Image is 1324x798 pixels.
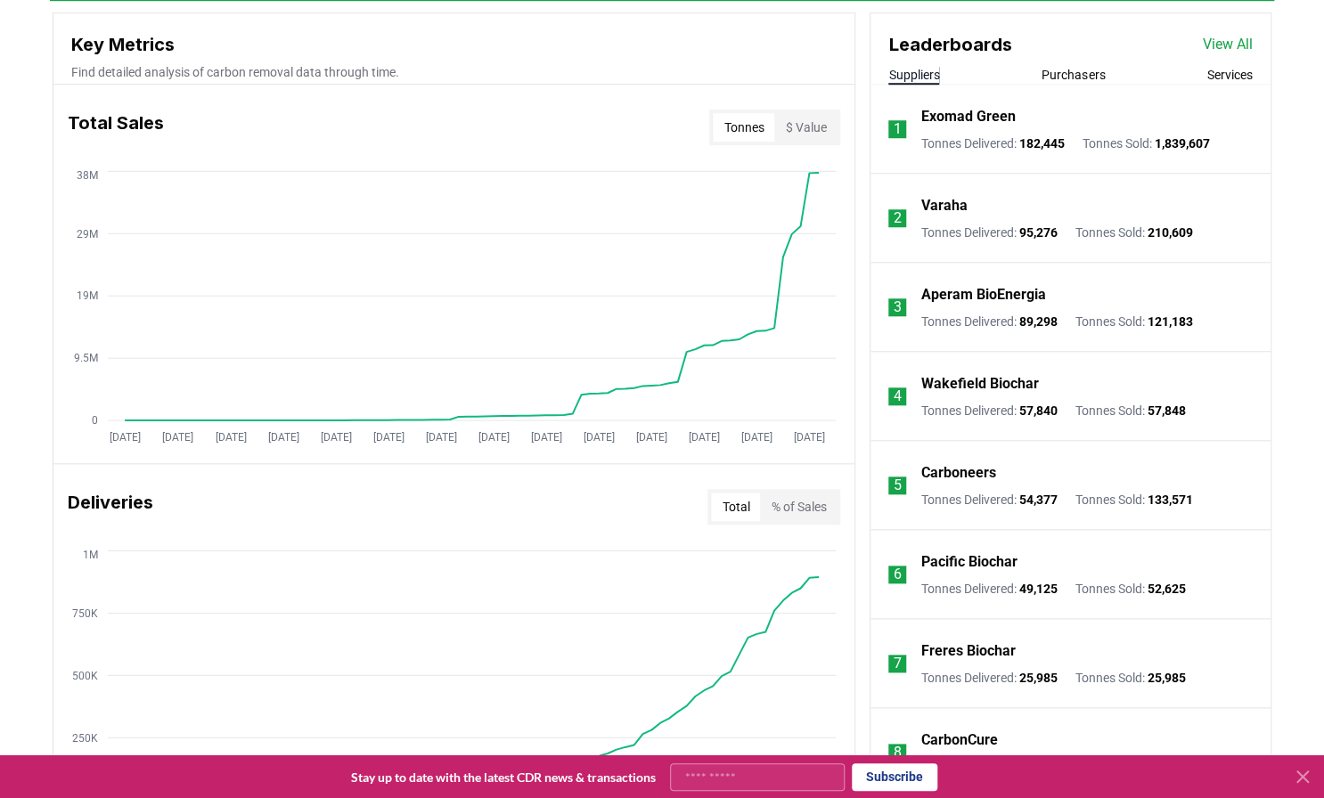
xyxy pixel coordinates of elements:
p: Tonnes Delivered : [920,669,1057,687]
p: 4 [894,386,902,407]
span: 25,985 [1147,671,1185,685]
span: 52,625 [1147,582,1185,596]
tspan: [DATE] [321,430,352,443]
p: Tonnes Sold : [1075,224,1192,241]
span: 210,609 [1147,225,1192,240]
tspan: [DATE] [689,430,720,443]
a: View All [1203,34,1253,55]
p: Tonnes Sold : [1075,580,1185,598]
p: Tonnes Sold : [1075,402,1185,419]
a: Varaha [920,195,967,216]
p: Tonnes Delivered : [920,402,1057,419]
tspan: [DATE] [373,430,405,443]
tspan: [DATE] [216,430,247,443]
p: Tonnes Sold : [1075,669,1185,687]
button: Suppliers [888,66,939,84]
span: 121,183 [1147,314,1192,329]
button: $ Value [774,113,837,142]
span: 182,445 [1018,136,1064,151]
h3: Total Sales [68,110,164,145]
tspan: 1M [83,548,98,560]
span: 57,840 [1018,403,1057,418]
button: Purchasers [1042,66,1105,84]
span: 95,276 [1018,225,1057,240]
a: Aperam BioEnergia [920,284,1045,305]
p: Tonnes Delivered : [920,491,1057,509]
h3: Key Metrics [71,31,837,58]
p: Tonnes Delivered : [920,224,1057,241]
tspan: 29M [77,227,98,240]
button: Total [711,493,760,521]
p: Tonnes Delivered : [920,313,1057,330]
button: % of Sales [760,493,837,521]
p: 2 [894,208,902,229]
a: CarbonCure [920,729,997,751]
a: Pacific Biochar [920,551,1017,573]
tspan: 500K [72,669,98,681]
p: Tonnes Sold : [1075,313,1192,330]
span: 1,839,607 [1154,136,1209,151]
button: Services [1207,66,1253,84]
span: 133,571 [1147,493,1192,507]
tspan: [DATE] [531,430,562,443]
tspan: 250K [72,731,98,744]
tspan: 9.5M [74,352,98,364]
a: Freres Biochar [920,640,1015,662]
h3: Leaderboards [888,31,1011,58]
tspan: [DATE] [794,430,825,443]
tspan: 38M [77,168,98,181]
tspan: [DATE] [426,430,457,443]
p: Tonnes Sold : [1075,491,1192,509]
a: Exomad Green [920,106,1015,127]
tspan: 19M [77,289,98,302]
p: 6 [894,564,902,585]
p: Tonnes Delivered : [920,580,1057,598]
p: 3 [894,297,902,318]
p: 1 [894,118,902,140]
tspan: [DATE] [478,430,510,443]
span: 49,125 [1018,582,1057,596]
span: 25,985 [1018,671,1057,685]
span: 89,298 [1018,314,1057,329]
h3: Deliveries [68,489,153,525]
tspan: [DATE] [636,430,667,443]
tspan: [DATE] [110,430,141,443]
p: 7 [894,653,902,674]
p: 8 [894,742,902,763]
tspan: [DATE] [741,430,772,443]
button: Tonnes [713,113,774,142]
tspan: 0 [92,414,98,427]
tspan: [DATE] [268,430,299,443]
a: Carboneers [920,462,995,484]
tspan: 750K [72,607,98,619]
p: Tonnes Delivered : [920,134,1064,152]
p: 5 [894,475,902,496]
tspan: [DATE] [162,430,193,443]
span: 54,377 [1018,493,1057,507]
p: Find detailed analysis of carbon removal data through time. [71,63,837,81]
tspan: [DATE] [584,430,615,443]
a: Wakefield Biochar [920,373,1038,395]
span: 57,848 [1147,403,1185,418]
p: Tonnes Sold : [1082,134,1209,152]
